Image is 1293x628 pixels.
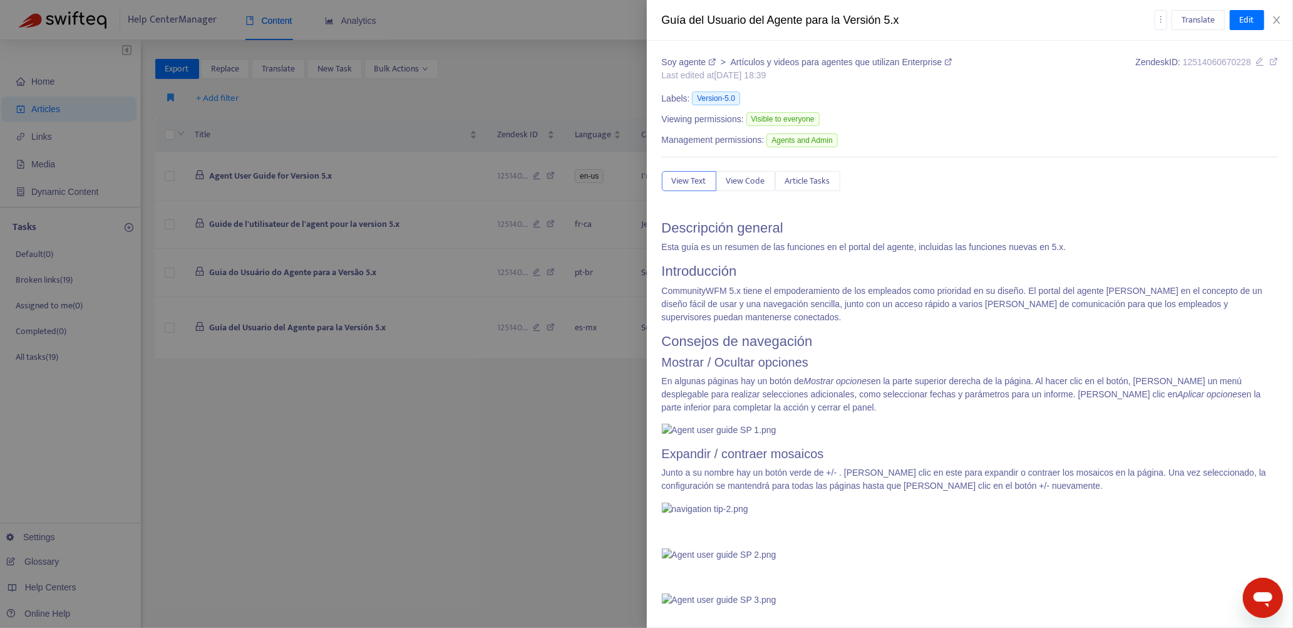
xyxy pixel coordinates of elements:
button: Translate [1172,10,1225,30]
span: Translate [1182,13,1215,27]
p: En algunas páginas hay un botón de en la parte superior derecha de la página. Al hacer clic en el... [662,375,1279,414]
iframe: Button to launch messaging window [1243,578,1283,618]
button: Article Tasks [775,171,840,191]
span: Visible to everyone [746,112,820,126]
div: Last edited at [DATE] 18:39 [662,69,952,82]
div: > [662,56,952,69]
a: Soy agente [662,57,718,67]
span: Labels: [662,92,690,105]
p: Junto a su nombre hay un botón verde de +/- . [PERSON_NAME] clic en este para expandir o contraer... [662,466,1279,493]
span: Management permissions: [662,133,765,147]
span: close [1272,15,1282,25]
button: Edit [1230,10,1264,30]
h1: Descripción general [662,220,1279,236]
span: Edit [1240,13,1254,27]
button: more [1155,10,1167,30]
img: navigation tip-2.png [662,503,748,516]
span: Agents and Admin [766,133,837,147]
button: View Text [662,171,716,191]
em: Mostrar opciones [804,376,871,386]
a: Artículos y videos para agentes que utilizan Enterprise [731,57,952,67]
h2: Expandir / contraer mosaicos [662,446,1279,461]
span: View Code [726,174,765,188]
span: Version-5.0 [692,92,740,105]
p: Esta guía es un resumen de las funciones en el portal del agente, incluidas las funciones nuevas ... [662,241,1279,254]
span: Viewing permissions: [662,113,744,126]
button: Close [1268,14,1285,26]
em: Aplicar opciones [1178,389,1242,399]
div: Guía del Usuario del Agente para la Versión 5.x [662,12,1155,29]
div: Zendesk ID: [1136,56,1278,82]
span: Article Tasks [785,174,830,188]
img: Agent user guide SP 2.png [662,548,776,562]
img: Agent user guide SP 3.png [662,594,776,607]
span: more [1156,15,1165,24]
button: View Code [716,171,775,191]
span: 12514060670228 [1183,57,1251,67]
span: View Text [672,174,706,188]
h1: Consejos de navegación [662,333,1279,350]
h1: Introducción [662,263,1279,280]
h2: Mostrar / Ocultar opciones [662,355,1279,370]
img: Agent user guide SP 1.png [662,424,776,437]
p: CommunityWFM 5.x tiene el empoderamiento de los empleados como prioridad en su diseño. El portal ... [662,285,1279,324]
